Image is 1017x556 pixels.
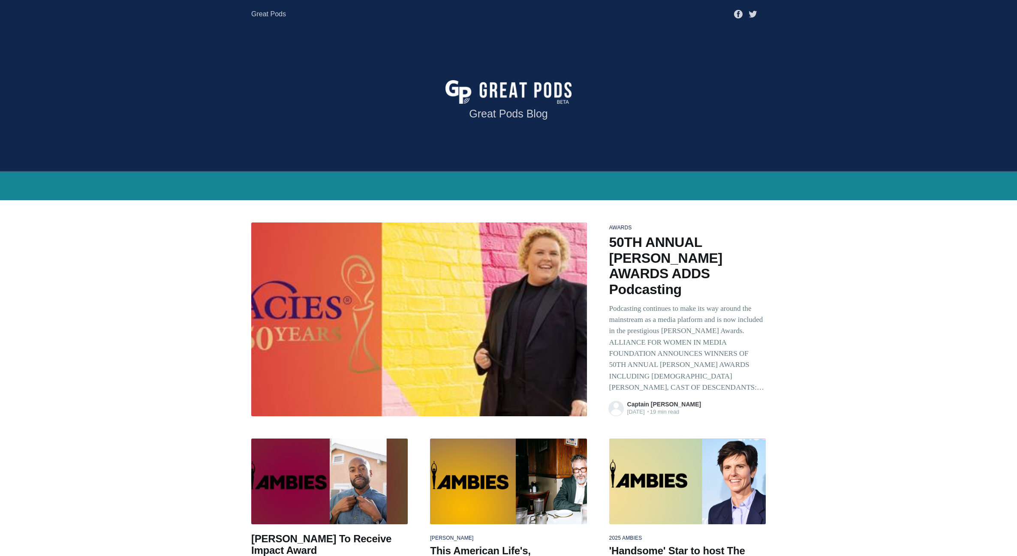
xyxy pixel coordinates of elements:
[251,439,408,524] img: Sam Sanders To Receive Impact Award
[430,533,587,544] div: [PERSON_NAME]
[251,222,587,416] img: Gracie Awards
[445,80,572,104] img: Great Pods - Podcast Critic and Reviews Blog
[627,408,766,416] span: 19 min read
[627,409,645,415] time: [DATE]
[469,107,548,120] p: Great Pods Blog
[627,401,701,408] a: Captain [PERSON_NAME]
[430,439,587,524] img: Ira Glass
[734,10,743,17] a: Facebook
[609,303,766,394] p: Podcasting continues to make its way around the mainstream as a media platform and is now include...
[609,533,766,544] div: 2025 ambies
[609,234,766,298] h2: 50TH ANNUAL [PERSON_NAME] AWARDS ADDS Podcasting
[609,222,766,401] a: awards 50TH ANNUAL [PERSON_NAME] AWARDS ADDS Podcasting Podcasting continues to make its way arou...
[251,6,286,22] a: Great Pods
[609,222,766,234] div: awards
[609,439,766,524] img: Host Tig Notaro
[647,408,649,416] span: •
